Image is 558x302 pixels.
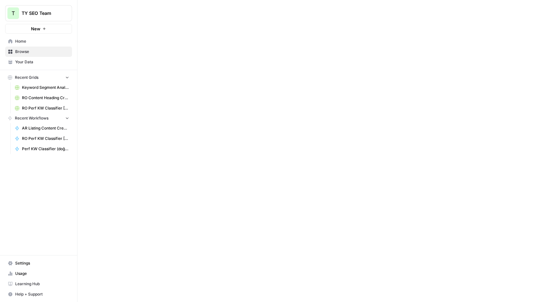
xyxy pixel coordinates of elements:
button: Help + Support [5,289,72,299]
a: RO Perf KW Classifier [Anil] [12,133,72,144]
span: T [12,9,15,17]
span: TY SEO Team [22,10,61,16]
span: Your Data [15,59,69,65]
button: Workspace: TY SEO Team [5,5,72,21]
a: Browse [5,47,72,57]
button: Recent Workflows [5,113,72,123]
span: AR Listing Content Creation [22,125,69,131]
span: Recent Grids [15,75,38,80]
span: RO Content Heading Creation Grid [22,95,69,101]
span: Help + Support [15,291,69,297]
span: Home [15,38,69,44]
span: Settings [15,260,69,266]
span: Usage [15,271,69,276]
a: Usage [5,268,72,279]
button: Recent Grids [5,73,72,82]
span: New [31,26,40,32]
a: Settings [5,258,72,268]
span: Learning Hub [15,281,69,287]
span: Recent Workflows [15,115,48,121]
span: Perf KW Classifier (doğuş) [22,146,69,152]
a: Perf KW Classifier (doğuş) [12,144,72,154]
a: AR Listing Content Creation [12,123,72,133]
a: Keyword Segment Analyser Grid [12,82,72,93]
span: Browse [15,49,69,55]
a: Learning Hub [5,279,72,289]
span: Keyword Segment Analyser Grid [22,85,69,90]
a: RO Perf KW Classifier [Anil] Grid [12,103,72,113]
a: Your Data [5,57,72,67]
a: RO Content Heading Creation Grid [12,93,72,103]
span: RO Perf KW Classifier [Anil] Grid [22,105,69,111]
button: New [5,24,72,34]
a: Home [5,36,72,47]
span: RO Perf KW Classifier [Anil] [22,136,69,141]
